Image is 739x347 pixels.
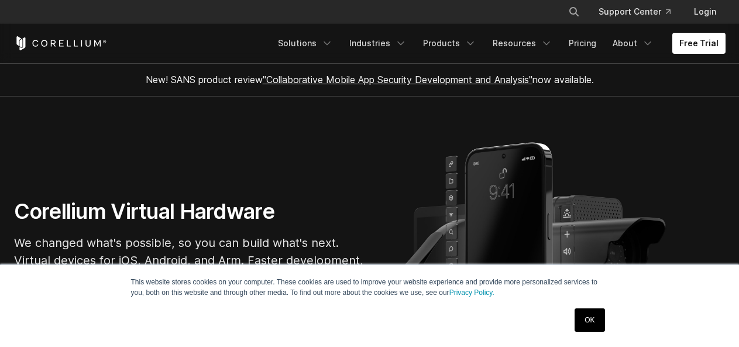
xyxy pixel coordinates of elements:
a: Pricing [562,33,603,54]
button: Search [563,1,585,22]
a: Corellium Home [14,36,107,50]
a: Privacy Policy. [449,288,494,297]
h1: Corellium Virtual Hardware [14,198,365,225]
a: Solutions [271,33,340,54]
a: Free Trial [672,33,726,54]
a: Resources [486,33,559,54]
a: Products [416,33,483,54]
a: Industries [342,33,414,54]
span: New! SANS product review now available. [146,74,594,85]
a: Login [685,1,726,22]
a: About [606,33,661,54]
div: Navigation Menu [554,1,726,22]
p: This website stores cookies on your computer. These cookies are used to improve your website expe... [131,277,609,298]
div: Navigation Menu [271,33,726,54]
p: We changed what's possible, so you can build what's next. Virtual devices for iOS, Android, and A... [14,234,365,287]
a: OK [575,308,604,332]
a: "Collaborative Mobile App Security Development and Analysis" [263,74,532,85]
a: Support Center [589,1,680,22]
